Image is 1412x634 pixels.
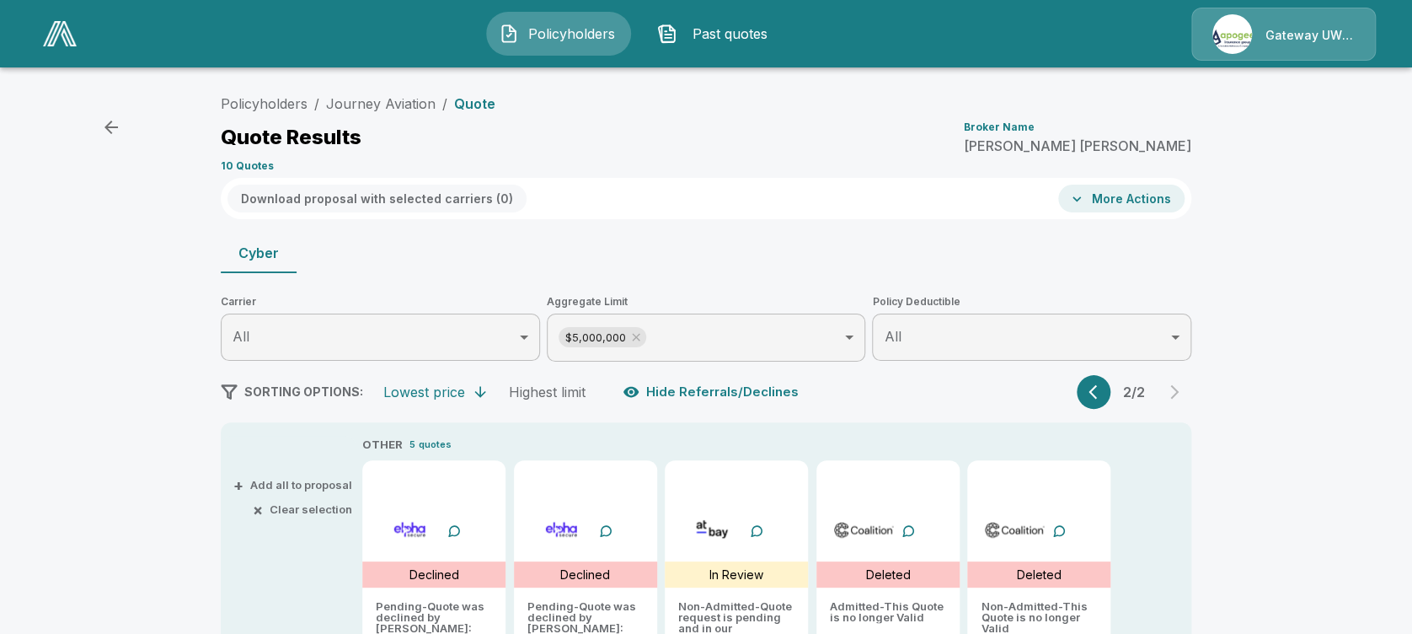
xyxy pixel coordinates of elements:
[379,517,441,542] img: elphacyberstandard
[872,293,1191,310] span: Policy Deductible
[454,97,495,110] p: Quote
[509,384,586,400] div: Highest limit
[221,293,540,310] span: Carrier
[409,566,459,583] p: Declined
[559,328,633,347] span: $5,000,000
[1058,185,1185,212] button: More Actions
[221,127,361,148] p: Quote Results
[486,12,631,56] button: Policyholders IconPolicyholders
[237,480,352,491] button: +Add all to proposal
[560,566,610,583] p: Declined
[233,480,243,491] span: +
[684,24,777,44] span: Past quotes
[499,24,519,44] img: Policyholders Icon
[256,504,352,515] button: ×Clear selection
[244,384,363,399] span: SORTING OPTIONS:
[221,94,495,114] nav: breadcrumb
[326,95,436,112] a: Journey Aviation
[547,293,866,310] span: Aggregate Limit
[227,185,527,212] button: Download proposal with selected carriers (0)
[221,95,308,112] a: Policyholders
[984,517,1046,542] img: coalitioncyber
[1117,385,1151,399] p: 2 / 2
[833,517,895,542] img: coalitioncyberadmitted
[383,384,465,400] div: Lowest price
[221,161,274,171] p: 10 Quotes
[559,327,646,347] div: $5,000,000
[644,12,789,56] button: Past quotes IconPast quotes
[526,24,618,44] span: Policyholders
[884,328,901,345] span: All
[362,437,403,454] p: OTHER
[233,328,249,345] span: All
[709,566,763,583] p: In Review
[830,601,946,623] p: Admitted - This Quote is no longer Valid
[619,376,805,408] button: Hide Referrals/Declines
[419,438,452,452] p: quotes
[964,139,1191,153] p: [PERSON_NAME] [PERSON_NAME]
[1017,566,1062,583] p: Deleted
[531,517,592,542] img: elphacyberenhanced
[865,566,910,583] p: Deleted
[409,438,415,452] p: 5
[221,233,297,273] button: Cyber
[657,24,677,44] img: Past quotes Icon
[964,122,1035,132] p: Broker Name
[682,517,743,542] img: atbaycybersurplus
[981,601,1097,634] p: Non-Admitted - This Quote is no longer Valid
[253,504,263,515] span: ×
[43,21,77,46] img: AA Logo
[442,94,447,114] li: /
[314,94,319,114] li: /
